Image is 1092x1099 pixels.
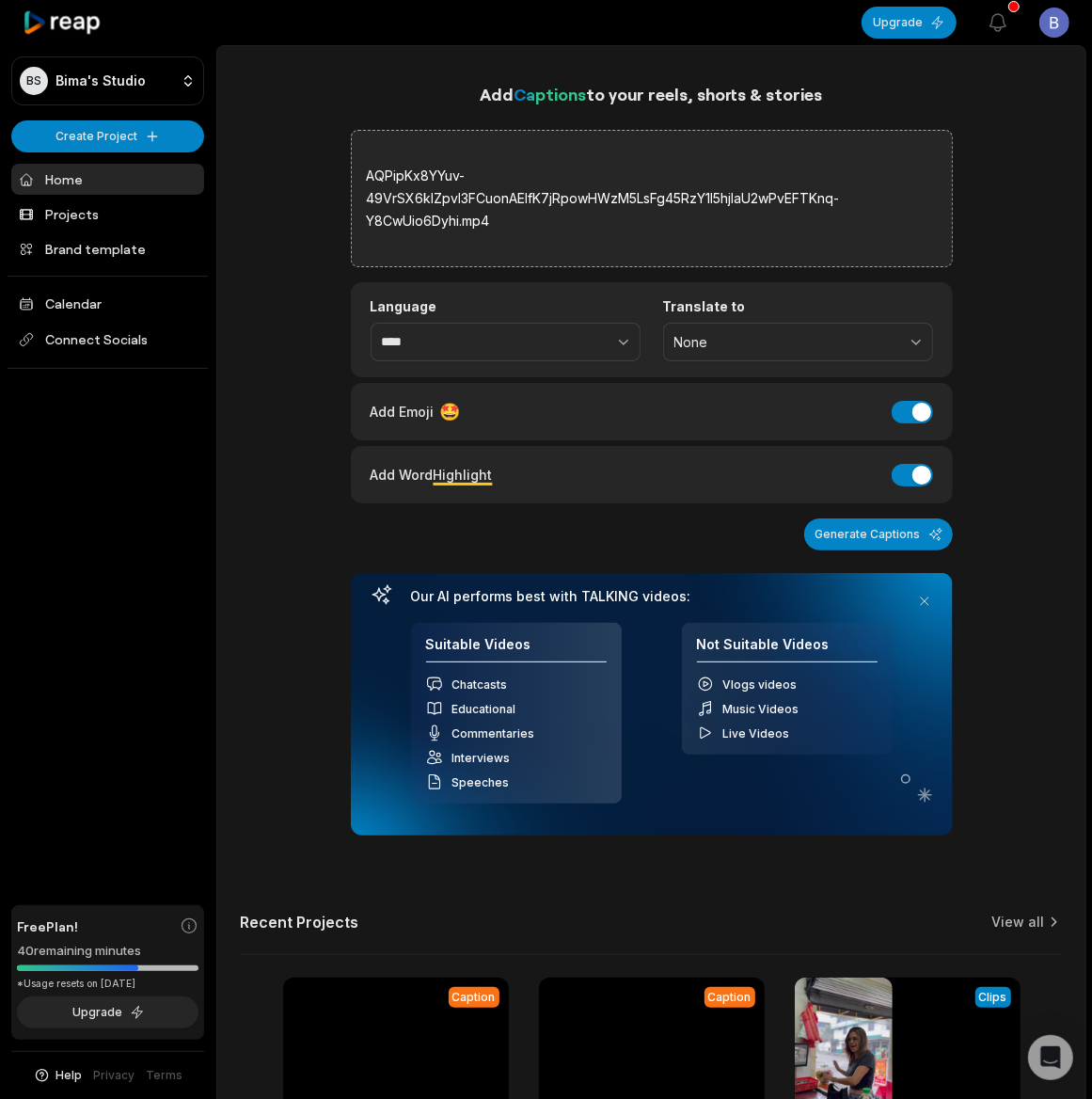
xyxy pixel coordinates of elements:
a: View all [991,913,1044,932]
p: Bima's Studio [55,72,146,89]
label: AQPipKx8YYuv-49VrSX6kIZpvI3FCuonAElfK7jRpowHWzM5LsFg45RzY1I5hjlaU2wPvEFTKnq-Y8CwUio6Dyhi.mp4 [367,165,937,232]
span: Chatcasts [452,677,508,692]
a: Terms [147,1067,183,1084]
span: Interviews [452,751,511,765]
a: Home [11,164,204,195]
button: Generate Captions [804,518,953,550]
span: 🤩 [440,399,461,424]
h1: Add to your reels, shorts & stories [351,81,953,107]
div: *Usage resets on [DATE] [17,977,198,991]
button: Upgrade [862,7,957,39]
a: Brand template [11,233,204,264]
span: Captions [514,84,587,104]
span: Live Videos [723,726,790,741]
span: None [674,334,895,351]
h2: Recent Projects [240,913,358,932]
label: Translate to [663,298,933,315]
a: Calendar [11,288,204,319]
span: Add Emoji [371,402,435,422]
span: Free Plan! [17,916,78,936]
label: Language [371,298,641,315]
button: Create Project [11,120,204,152]
h4: Not Suitable Videos [697,636,878,663]
h3: Our AI performs best with TALKING videos: [411,588,893,605]
span: Music Videos [723,702,799,716]
h4: Suitable Videos [426,636,607,663]
a: Projects [11,199,204,230]
button: Upgrade [17,996,198,1028]
span: Help [56,1067,83,1084]
div: Open Intercom Messenger [1028,1035,1073,1080]
span: Speeches [452,775,510,789]
div: 40 remaining minutes [17,942,198,961]
span: Highlight [434,467,493,483]
a: Privacy [94,1067,135,1084]
div: Add Word [371,462,493,487]
span: Vlogs videos [723,677,798,692]
button: Help [33,1067,83,1084]
span: Educational [452,702,516,716]
div: BS [20,67,48,95]
span: Commentaries [452,726,535,741]
button: None [663,323,933,362]
span: Connect Socials [11,323,204,357]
